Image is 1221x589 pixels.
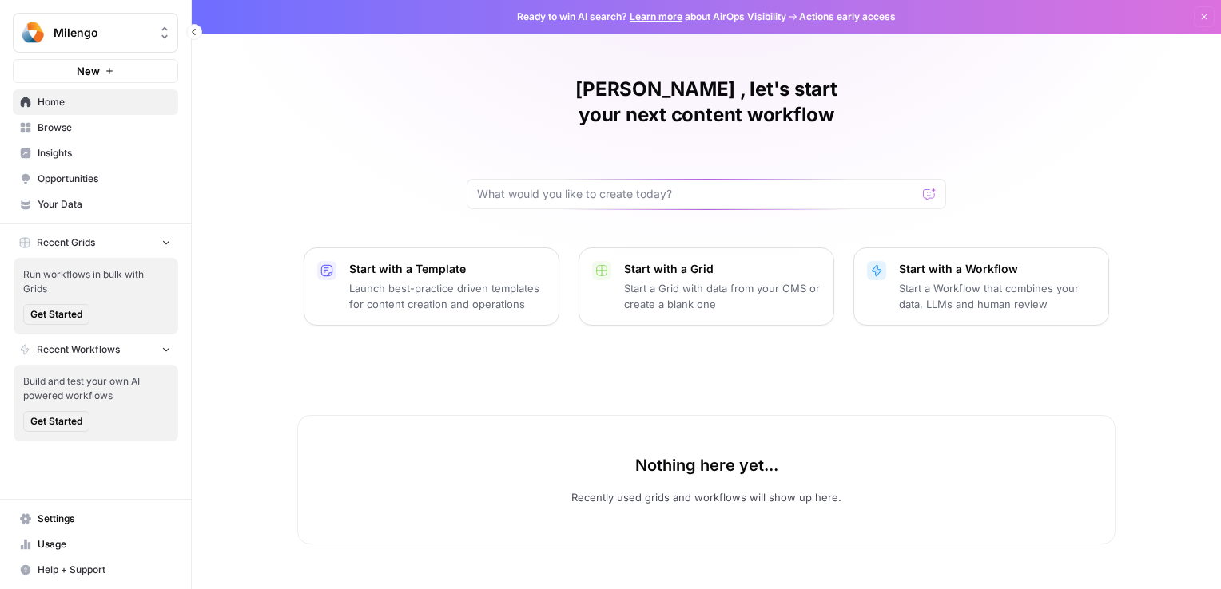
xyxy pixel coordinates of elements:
a: Settings [13,506,178,532]
img: Milengo Logo [18,18,47,47]
button: Get Started [23,304,89,325]
p: Start a Grid with data from your CMS or create a blank one [624,280,821,312]
h1: [PERSON_NAME] , let's start your next content workflow [467,77,946,128]
span: Help + Support [38,563,171,577]
span: Your Data [38,197,171,211]
p: Launch best-practice driven templates for content creation and operations [349,280,546,312]
a: Insights [13,140,178,166]
span: New [77,63,100,79]
input: What would you like to create today? [477,186,917,202]
button: Start with a TemplateLaunch best-practice driven templates for content creation and operations [304,247,559,326]
button: Recent Grids [13,231,178,255]
span: Milengo [54,25,150,41]
button: Workspace: Milengo [13,13,178,53]
a: Opportunities [13,166,178,192]
span: Get Started [30,307,82,322]
span: Browse [38,121,171,135]
p: Start with a Workflow [899,261,1096,277]
span: Settings [38,512,171,526]
p: Start with a Template [349,261,546,277]
span: Usage [38,537,171,551]
p: Nothing here yet... [635,454,778,476]
button: Start with a WorkflowStart a Workflow that combines your data, LLMs and human review [853,247,1109,326]
button: New [13,59,178,83]
a: Browse [13,115,178,140]
a: Your Data [13,192,178,217]
span: Insights [38,146,171,160]
span: Get Started [30,414,82,429]
p: Start with a Grid [624,261,821,277]
span: Build and test your own AI powered workflows [23,374,169,403]
a: Usage [13,532,178,557]
button: Help + Support [13,557,178,583]
button: Recent Workflows [13,338,178,362]
span: Recent Grids [37,235,95,250]
p: Start a Workflow that combines your data, LLMs and human review [899,280,1096,312]
button: Get Started [23,411,89,432]
span: Run workflows in bulk with Grids [23,267,169,296]
span: Actions early access [799,10,896,24]
span: Recent Workflows [37,342,120,357]
span: Opportunities [38,172,171,186]
span: Home [38,95,171,109]
a: Learn more [630,10,682,22]
span: Ready to win AI search? about AirOps Visibility [517,10,786,24]
p: Recently used grids and workflows will show up here. [571,489,841,505]
button: Start with a GridStart a Grid with data from your CMS or create a blank one [579,247,834,326]
a: Home [13,89,178,115]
